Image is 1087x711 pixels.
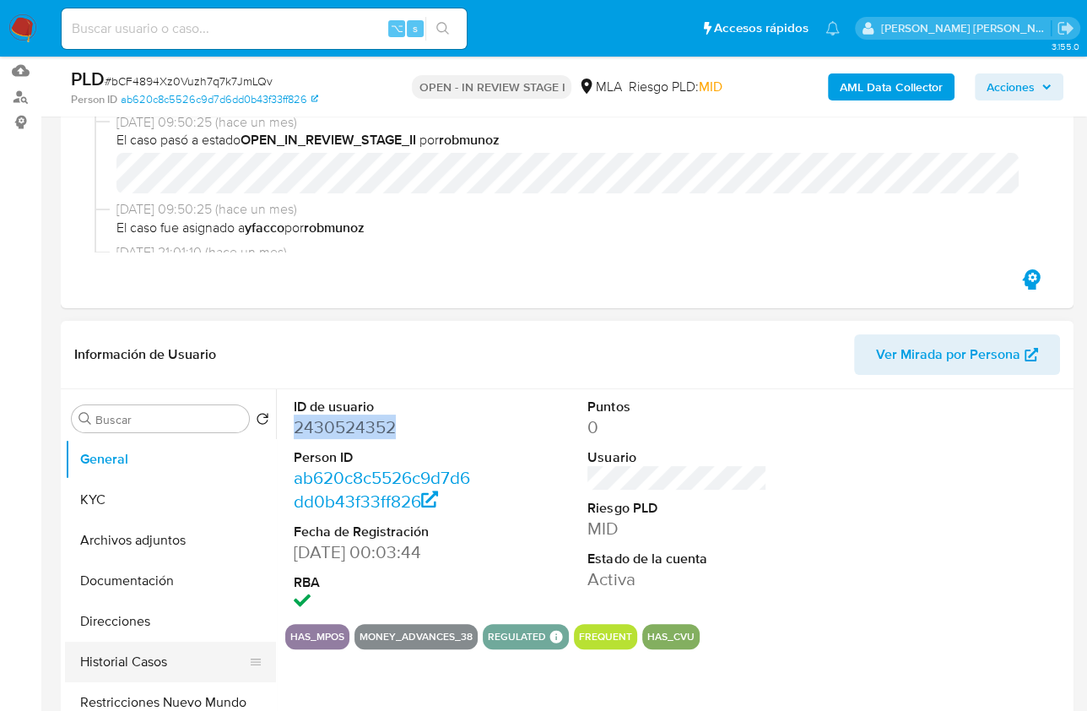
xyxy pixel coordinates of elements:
a: ab620c8c5526c9d7d6dd0b43f33ff826 [121,92,318,107]
button: frequent [579,633,632,640]
p: jian.marin@mercadolibre.com [881,20,1052,36]
button: has_mpos [290,633,344,640]
dd: MID [587,517,766,540]
button: regulated [488,633,546,640]
button: KYC [65,480,276,520]
span: s [413,20,418,36]
button: money_advances_38 [360,633,473,640]
span: Ver Mirada por Persona [876,334,1020,375]
button: General [65,439,276,480]
button: has_cvu [647,633,695,640]
span: [DATE] 09:50:25 (hace un mes) [116,113,1033,132]
span: MID [698,77,722,96]
dt: Estado de la cuenta [587,550,766,568]
span: El caso fue asignado a por [116,219,1033,237]
a: Salir [1057,19,1074,37]
span: Accesos rápidos [714,19,808,37]
dd: 2430524352 [294,415,473,439]
b: PLD [71,65,105,92]
span: El caso pasó a estado por [116,131,1033,149]
dd: 0 [587,415,766,439]
a: Notificaciones [825,21,840,35]
dd: Activa [587,567,766,591]
button: Acciones [975,73,1063,100]
h1: Información de Usuario [74,346,216,363]
b: robmunoz [439,130,500,149]
button: Direcciones [65,601,276,642]
dt: Person ID [294,448,473,467]
span: 3.155.0 [1051,40,1079,53]
div: MLA [578,78,621,96]
button: AML Data Collector [828,73,955,100]
span: Riesgo PLD: [628,78,722,96]
button: search-icon [425,17,460,41]
button: Ver Mirada por Persona [854,334,1060,375]
dt: ID de usuario [294,398,473,416]
span: [DATE] 09:50:25 (hace un mes) [116,200,1033,219]
b: Person ID [71,92,117,107]
a: ab620c8c5526c9d7d6dd0b43f33ff826 [294,465,470,513]
dt: Usuario [587,448,766,467]
button: Archivos adjuntos [65,520,276,561]
input: Buscar usuario o caso... [62,18,467,40]
span: ⌥ [390,20,403,36]
button: Historial Casos [65,642,262,682]
input: Buscar [95,412,242,427]
span: Acciones [987,73,1035,100]
span: # bCF4894Xz0Vuzh7q7k7JmLQv [105,73,273,90]
button: Buscar [78,412,92,426]
b: yfacco [245,218,284,237]
dd: [DATE] 00:03:44 [294,540,473,564]
p: OPEN - IN REVIEW STAGE I [412,75,571,99]
b: AML Data Collector [840,73,943,100]
b: robmunoz [304,218,365,237]
span: [DATE] 21:01:10 (hace un mes) [116,243,1033,262]
button: Documentación [65,561,276,601]
dt: RBA [294,573,473,592]
dt: Puntos [587,398,766,416]
button: Volver al orden por defecto [256,412,269,431]
dt: Riesgo PLD [587,499,766,518]
dt: Fecha de Registración [294,523,473,541]
b: OPEN_IN_REVIEW_STAGE_II [241,130,416,149]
